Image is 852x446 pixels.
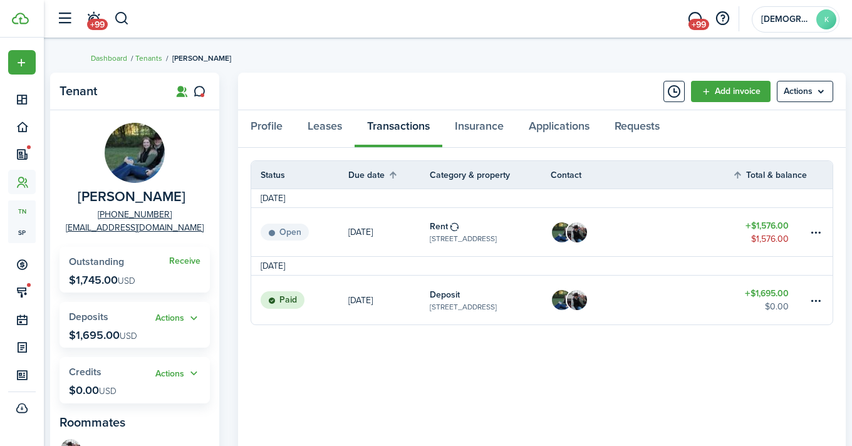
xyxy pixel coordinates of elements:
[777,81,833,102] button: Open menu
[135,53,162,64] a: Tenants
[172,53,231,64] span: [PERSON_NAME]
[691,81,771,102] a: Add invoice
[348,294,373,307] p: [DATE]
[155,366,200,381] button: Open menu
[60,84,160,98] panel-main-title: Tenant
[442,110,516,148] a: Insurance
[348,276,430,324] a: [DATE]
[745,219,789,232] table-amount-title: $1,576.00
[551,276,732,324] a: Zoe LucyChristopher Lucy
[81,3,105,35] a: Notifications
[251,208,348,256] a: Open
[155,366,200,381] button: Actions
[69,254,124,269] span: Outstanding
[251,192,294,205] td: [DATE]
[745,287,789,300] table-amount-title: $1,695.00
[251,276,348,324] a: Paid
[295,110,355,148] a: Leases
[602,110,672,148] a: Requests
[261,291,304,309] status: Paid
[66,221,204,234] a: [EMAIL_ADDRESS][DOMAIN_NAME]
[69,274,135,286] p: $1,745.00
[251,259,294,272] td: [DATE]
[69,365,101,379] span: Credits
[552,290,572,310] img: Zoe Lucy
[567,222,587,242] img: Christopher Lucy
[99,385,117,398] span: USD
[777,81,833,102] menu-btn: Actions
[712,8,733,29] button: Open resource center
[8,50,36,75] button: Open menu
[516,110,602,148] a: Applications
[567,290,587,310] img: Christopher Lucy
[732,276,808,324] a: $1,695.00$0.00
[551,169,732,182] th: Contact
[663,81,685,102] button: Timeline
[155,311,200,326] button: Open menu
[12,13,29,24] img: TenantCloud
[683,3,707,35] a: Messaging
[120,329,137,343] span: USD
[430,233,497,244] table-subtitle: [STREET_ADDRESS]
[348,208,430,256] a: [DATE]
[91,53,127,64] a: Dashboard
[251,169,348,182] th: Status
[430,301,497,313] table-subtitle: [STREET_ADDRESS]
[732,208,808,256] a: $1,576.00$1,576.00
[78,189,185,205] span: Zoe Lucy
[551,208,732,256] a: Zoe LucyChristopher Lucy
[816,9,836,29] avatar-text: K
[69,309,108,324] span: Deposits
[765,300,789,313] table-amount-description: $0.00
[238,110,295,148] a: Profile
[732,167,808,182] th: Sort
[430,276,551,324] a: Deposit[STREET_ADDRESS]
[430,208,551,256] a: Rent[STREET_ADDRESS]
[69,384,117,397] p: $0.00
[430,288,460,301] table-info-title: Deposit
[98,208,172,221] a: [PHONE_NUMBER]
[430,220,448,233] table-info-title: Rent
[87,19,108,30] span: +99
[688,19,709,30] span: +99
[53,7,76,31] button: Open sidebar
[155,311,200,326] button: Actions
[430,169,551,182] th: Category & property
[60,413,210,432] panel-main-subtitle: Roommates
[118,274,135,288] span: USD
[348,167,430,182] th: Sort
[552,222,572,242] img: Zoe Lucy
[348,226,373,239] p: [DATE]
[8,200,36,222] a: tn
[69,329,137,341] p: $1,695.00
[261,224,309,241] status: Open
[8,222,36,243] a: sp
[114,8,130,29] button: Search
[105,123,165,183] img: Zoe Lucy
[751,232,789,246] table-amount-description: $1,576.00
[761,15,811,24] span: Krishna
[169,256,200,266] a: Receive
